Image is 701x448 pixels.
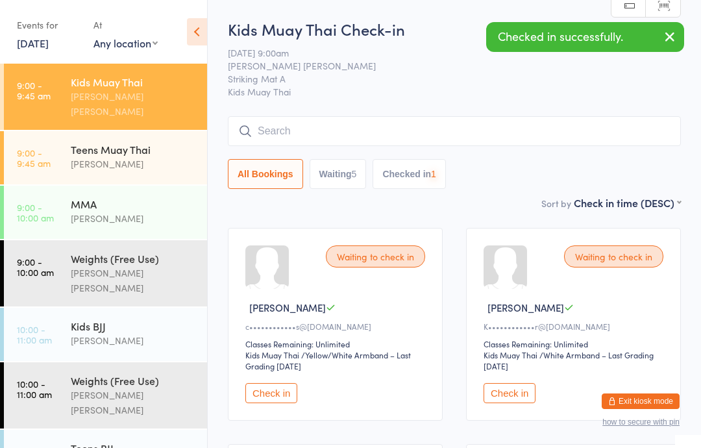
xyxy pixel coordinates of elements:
span: [DATE] 9:00am [228,46,661,59]
div: Kids Muay Thai [484,349,537,360]
div: [PERSON_NAME] [71,156,196,171]
h2: Kids Muay Thai Check-in [228,18,681,40]
span: [PERSON_NAME] [487,301,564,314]
div: Teens Muay Thai [71,142,196,156]
label: Sort by [541,197,571,210]
div: [PERSON_NAME] [71,211,196,226]
span: Kids Muay Thai [228,85,681,98]
div: At [93,14,158,36]
span: [PERSON_NAME] [249,301,326,314]
time: 9:00 - 10:00 am [17,202,54,223]
div: MMA [71,197,196,211]
div: Weights (Free Use) [71,251,196,266]
time: 9:00 - 9:45 am [17,80,51,101]
div: K••••••••••••r@[DOMAIN_NAME] [484,321,667,332]
button: Waiting5 [310,159,367,189]
div: Kids Muay Thai [71,75,196,89]
div: Kids Muay Thai [245,349,299,360]
button: Exit kiosk mode [602,393,680,409]
div: Classes Remaining: Unlimited [245,338,429,349]
button: Checked in1 [373,159,446,189]
div: Any location [93,36,158,50]
div: Waiting to check in [564,245,663,268]
div: Check in time (DESC) [574,195,681,210]
div: [PERSON_NAME] [PERSON_NAME] [71,388,196,417]
span: [PERSON_NAME] [PERSON_NAME] [228,59,661,72]
time: 9:00 - 9:45 am [17,147,51,168]
time: 10:00 - 11:00 am [17,324,52,345]
a: 9:00 -10:00 amWeights (Free Use)[PERSON_NAME] [PERSON_NAME] [4,240,207,306]
div: Classes Remaining: Unlimited [484,338,667,349]
span: Striking Mat A [228,72,661,85]
div: Weights (Free Use) [71,373,196,388]
button: how to secure with pin [602,417,680,427]
div: Kids BJJ [71,319,196,333]
div: 5 [352,169,357,179]
span: / Yellow/White Armband – Last Grading [DATE] [245,349,411,371]
time: 10:00 - 11:00 am [17,379,52,399]
a: 10:00 -11:00 amWeights (Free Use)[PERSON_NAME] [PERSON_NAME] [4,362,207,429]
input: Search [228,116,681,146]
div: c•••••••••••• [245,321,429,332]
div: Checked in successfully. [486,22,684,52]
div: [PERSON_NAME] [PERSON_NAME] [71,89,196,119]
div: Events for [17,14,80,36]
button: Check in [484,383,535,403]
time: 9:00 - 10:00 am [17,256,54,277]
a: [DATE] [17,36,49,50]
button: All Bookings [228,159,303,189]
a: 9:00 -9:45 amTeens Muay Thai[PERSON_NAME] [4,131,207,184]
a: 9:00 -9:45 amKids Muay Thai[PERSON_NAME] [PERSON_NAME] [4,64,207,130]
div: Waiting to check in [326,245,425,268]
div: 1 [431,169,436,179]
div: [PERSON_NAME] [71,333,196,348]
button: Check in [245,383,297,403]
a: 9:00 -10:00 amMMA[PERSON_NAME] [4,186,207,239]
a: 10:00 -11:00 amKids BJJ[PERSON_NAME] [4,308,207,361]
span: / White Armband – Last Grading [DATE] [484,349,654,371]
div: [PERSON_NAME] [PERSON_NAME] [71,266,196,295]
